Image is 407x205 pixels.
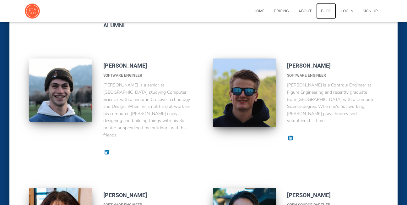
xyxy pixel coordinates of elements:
h6: Software Engineer [287,73,376,79]
img: Zach Elkins [29,58,92,122]
h4: [PERSON_NAME] [287,191,376,199]
p: [PERSON_NAME] is a Controls Engineer at Figure Engineering and recently graduate from [GEOGRAPHIC... [287,82,376,125]
h4: ALUMNI [103,21,193,29]
img: Chad Lewis [213,58,276,127]
h4: [PERSON_NAME] [287,62,376,69]
a: Log In [336,3,358,19]
h4: [PERSON_NAME] [103,191,193,199]
a: About [294,3,316,19]
a: Home [249,3,269,19]
a: Sign Up [358,3,383,19]
h4: [PERSON_NAME] [103,62,193,69]
a: Blog [316,3,336,19]
img: ETAbot [24,3,40,19]
h6: Software Engineer [103,73,193,79]
p: [PERSON_NAME] is a senior at [GEOGRAPHIC_DATA] studying Computer Science, with a minor in Creativ... [103,82,193,139]
a: Pricing [269,3,294,19]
